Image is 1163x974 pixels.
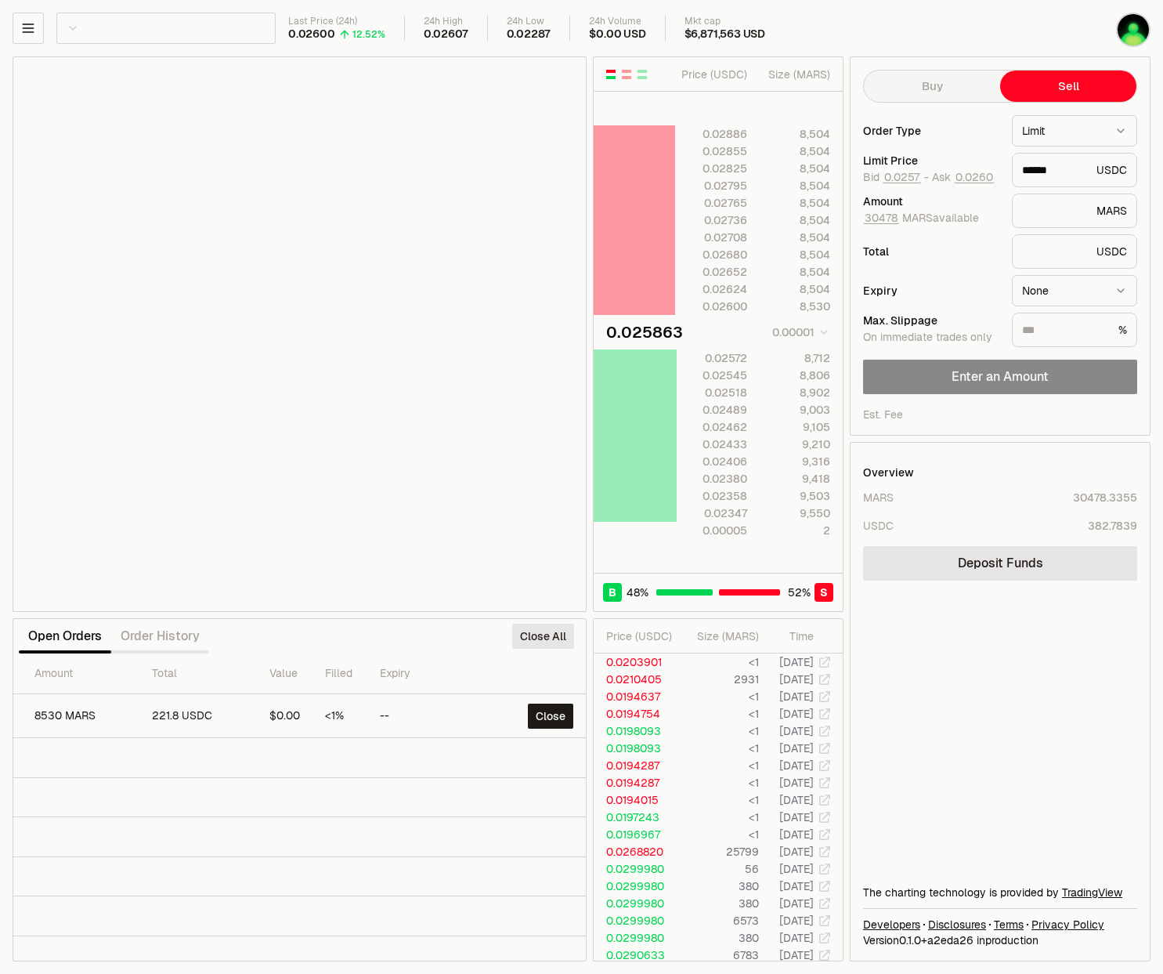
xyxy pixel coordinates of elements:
div: Est. Fee [863,407,903,422]
div: 8,504 [760,195,830,211]
a: Developers [863,917,920,932]
div: Version 0.1.0 + in production [863,932,1137,948]
time: [DATE] [779,862,814,876]
div: 24h Volume [589,16,645,27]
button: Buy [864,71,1000,102]
div: 0.02736 [677,212,747,228]
button: Show Sell Orders Only [620,68,633,81]
div: $0.00 [269,709,300,723]
span: Bid - [863,171,929,185]
div: 8,504 [760,143,830,159]
button: 30478 [863,212,899,224]
th: Value [257,654,312,694]
div: Size ( MARS ) [692,628,759,644]
td: 25799 [679,843,760,860]
div: Order Type [863,125,999,136]
td: -- [367,694,473,738]
td: <1 [679,722,760,740]
a: TradingView [1062,885,1122,900]
td: 0.0299980 [594,912,679,929]
div: 12.52% [352,28,385,41]
time: [DATE] [779,672,814,686]
iframe: Financial Chart [13,57,586,611]
a: Deposit Funds [863,546,1137,581]
button: None [1012,275,1137,306]
td: 0.0203901 [594,654,679,671]
div: 9,210 [760,436,830,452]
div: Price ( USDC ) [677,67,747,82]
div: 0.02600 [677,299,747,314]
div: 382.7839 [1088,518,1137,534]
th: Filled [312,654,367,694]
div: 0.02545 [677,368,747,383]
time: [DATE] [779,810,814,824]
time: [DATE] [779,896,814,911]
td: 2931 [679,671,760,688]
button: Order History [111,621,209,652]
td: <1 [679,791,760,809]
time: [DATE] [779,690,814,704]
div: 0.02433 [677,436,747,452]
div: 0.02462 [677,419,747,435]
div: On immediate trades only [863,331,999,345]
td: <1 [679,826,760,843]
td: 0.0299980 [594,895,679,912]
td: 0.0290633 [594,947,679,964]
button: Sell [1000,71,1136,102]
div: 8,504 [760,126,830,142]
span: B [609,585,616,600]
div: 0.02600 [288,27,335,42]
time: [DATE] [779,724,814,738]
td: 0.0196967 [594,826,679,843]
time: [DATE] [779,845,814,859]
th: Expiry [367,654,473,694]
a: Terms [994,917,1024,932]
div: 0.02518 [677,385,747,400]
td: <1 [679,688,760,705]
time: [DATE] [779,879,814,893]
td: 380 [679,878,760,895]
div: 9,503 [760,488,830,504]
time: [DATE] [779,931,814,945]
th: Amount [22,654,139,694]
div: Total [863,246,999,257]
div: 8,806 [760,368,830,383]
div: Overview [863,465,914,480]
div: Time [772,628,814,644]
div: 0.02380 [677,471,747,487]
td: 380 [679,895,760,912]
button: 0.00001 [768,323,830,342]
td: 0.0194287 [594,774,679,791]
time: [DATE] [779,776,814,790]
td: <1 [679,809,760,826]
td: 0.0198093 [594,722,679,740]
td: 380 [679,929,760,947]
td: <1 [679,740,760,757]
div: 0.02886 [677,126,747,142]
td: <1 [679,757,760,774]
div: $6,871,563 USD [684,27,765,42]
div: 30478.3355 [1073,490,1137,505]
div: 0.02406 [677,454,747,469]
div: Max. Slippage [863,315,999,326]
div: 24h High [424,16,468,27]
td: 0.0299980 [594,878,679,895]
a: Disclosures [928,917,986,932]
div: 8,504 [760,281,830,297]
td: 0.0194015 [594,791,679,809]
div: 0.02680 [677,247,747,263]
div: 0.02347 [677,505,747,521]
div: USDC [1012,153,1137,187]
td: 0.0197243 [594,809,679,826]
div: MARS [863,490,894,505]
div: Mkt cap [684,16,765,27]
div: 9,418 [760,471,830,487]
div: 8,504 [760,161,830,176]
span: 48 % [627,585,648,600]
div: 24h Low [507,16,551,27]
span: MARS available [863,211,979,225]
div: 8,504 [760,264,830,280]
div: 0.02708 [677,230,747,245]
div: 8,504 [760,230,830,245]
div: 8,504 [760,178,830,194]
